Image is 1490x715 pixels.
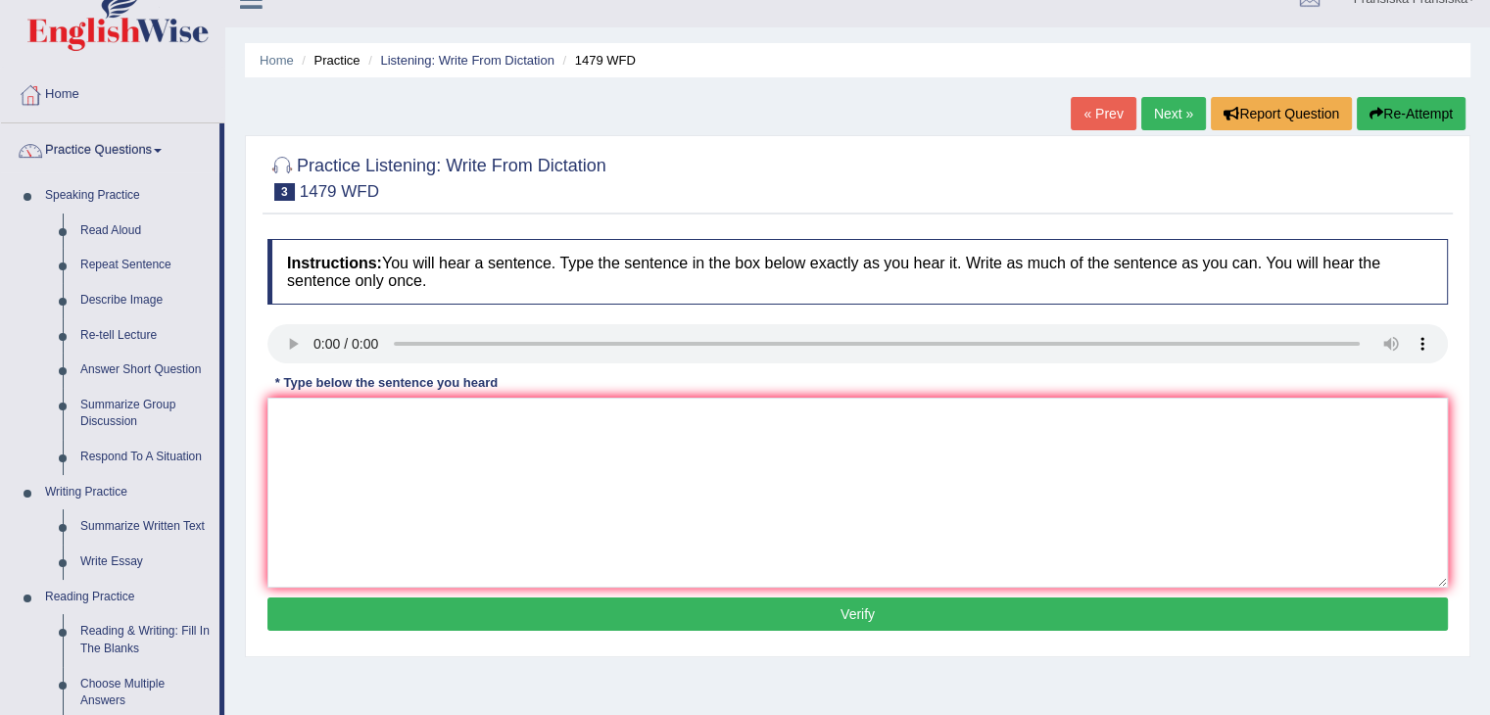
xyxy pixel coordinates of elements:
[267,597,1448,631] button: Verify
[297,51,360,70] li: Practice
[72,614,219,666] a: Reading & Writing: Fill In The Blanks
[72,283,219,318] a: Describe Image
[260,53,294,68] a: Home
[267,152,606,201] h2: Practice Listening: Write From Dictation
[380,53,554,68] a: Listening: Write From Dictation
[1211,97,1352,130] button: Report Question
[274,183,295,201] span: 3
[72,318,219,354] a: Re-tell Lecture
[72,214,219,249] a: Read Aloud
[72,248,219,283] a: Repeat Sentence
[267,373,505,392] div: * Type below the sentence you heard
[558,51,636,70] li: 1479 WFD
[1357,97,1466,130] button: Re-Attempt
[36,178,219,214] a: Speaking Practice
[72,353,219,388] a: Answer Short Question
[287,255,382,271] b: Instructions:
[36,580,219,615] a: Reading Practice
[1,123,219,172] a: Practice Questions
[1071,97,1135,130] a: « Prev
[72,388,219,440] a: Summarize Group Discussion
[267,239,1448,305] h4: You will hear a sentence. Type the sentence in the box below exactly as you hear it. Write as muc...
[36,475,219,510] a: Writing Practice
[72,509,219,545] a: Summarize Written Text
[72,440,219,475] a: Respond To A Situation
[1,68,224,117] a: Home
[72,545,219,580] a: Write Essay
[300,182,379,201] small: 1479 WFD
[1141,97,1206,130] a: Next »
